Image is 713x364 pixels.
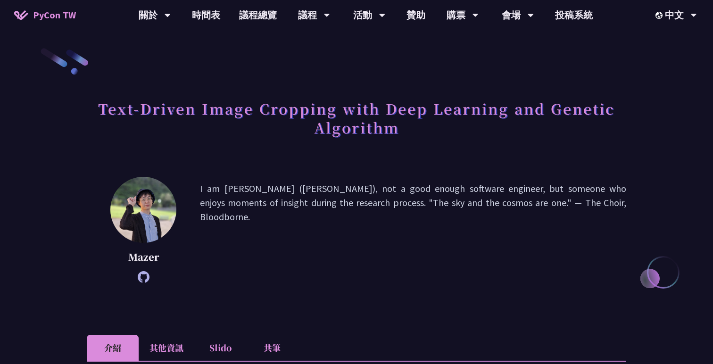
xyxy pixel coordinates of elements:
p: I am [PERSON_NAME] ([PERSON_NAME]), not a good enough software engineer, but someone who enjoys m... [200,182,626,278]
span: PyCon TW [33,8,76,22]
li: Slido [194,335,246,361]
img: Mazer [110,177,176,243]
li: 共筆 [246,335,298,361]
p: Mazer [110,250,176,264]
img: Home icon of PyCon TW 2025 [14,10,28,20]
li: 其他資訊 [139,335,194,361]
img: Locale Icon [655,12,665,19]
li: 介紹 [87,335,139,361]
h1: Text-Driven Image Cropping with Deep Learning and Genetic Algorithm [87,94,626,141]
a: PyCon TW [5,3,85,27]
